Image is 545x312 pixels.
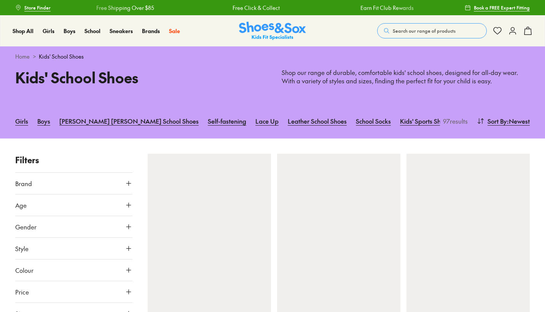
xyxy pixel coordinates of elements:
[15,113,28,129] a: Girls
[39,53,84,60] span: Kids' School Shoes
[15,53,530,60] div: >
[15,266,33,275] span: Colour
[488,116,507,126] span: Sort By
[110,27,133,35] a: Sneakers
[440,116,468,126] p: 97 results
[13,27,33,35] a: Shop All
[15,287,29,296] span: Price
[15,179,32,188] span: Brand
[208,113,246,129] a: Self-fastening
[377,23,487,38] button: Search our range of products
[15,281,132,302] button: Price
[255,113,279,129] a: Lace Up
[15,53,30,60] a: Home
[43,27,54,35] a: Girls
[282,68,530,85] p: Shop our range of durable, comfortable kids' school shoes, designed for all-day wear. With a vari...
[15,222,37,231] span: Gender
[15,259,132,281] button: Colour
[239,22,306,40] img: SNS_Logo_Responsive.svg
[15,238,132,259] button: Style
[15,216,132,237] button: Gender
[15,201,27,210] span: Age
[24,4,51,11] span: Store Finder
[400,113,450,129] a: Kids' Sports Shoes
[59,113,199,129] a: [PERSON_NAME] [PERSON_NAME] School Shoes
[37,113,50,129] a: Boys
[15,194,132,216] button: Age
[15,173,132,194] button: Brand
[169,27,180,35] a: Sale
[356,113,391,129] a: School Socks
[232,4,279,12] a: Free Click & Collect
[64,27,75,35] a: Boys
[15,244,29,253] span: Style
[15,67,263,88] h1: Kids' School Shoes
[96,4,154,12] a: Free Shipping Over $85
[15,154,132,166] p: Filters
[142,27,160,35] a: Brands
[465,1,530,14] a: Book a FREE Expert Fitting
[84,27,100,35] a: School
[393,27,456,34] span: Search our range of products
[477,113,530,129] button: Sort By:Newest
[360,4,413,12] a: Earn Fit Club Rewards
[288,113,347,129] a: Leather School Shoes
[15,1,51,14] a: Store Finder
[507,116,530,126] span: : Newest
[474,4,530,11] span: Book a FREE Expert Fitting
[239,22,306,40] a: Shoes & Sox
